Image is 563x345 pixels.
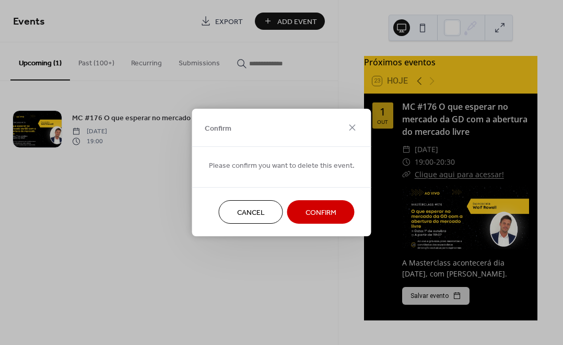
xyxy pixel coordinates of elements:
[287,200,355,224] button: Confirm
[306,208,336,218] span: Confirm
[209,160,355,171] span: Please confirm you want to delete this event.
[219,200,283,224] button: Cancel
[205,123,231,134] span: Confirm
[237,208,265,218] span: Cancel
